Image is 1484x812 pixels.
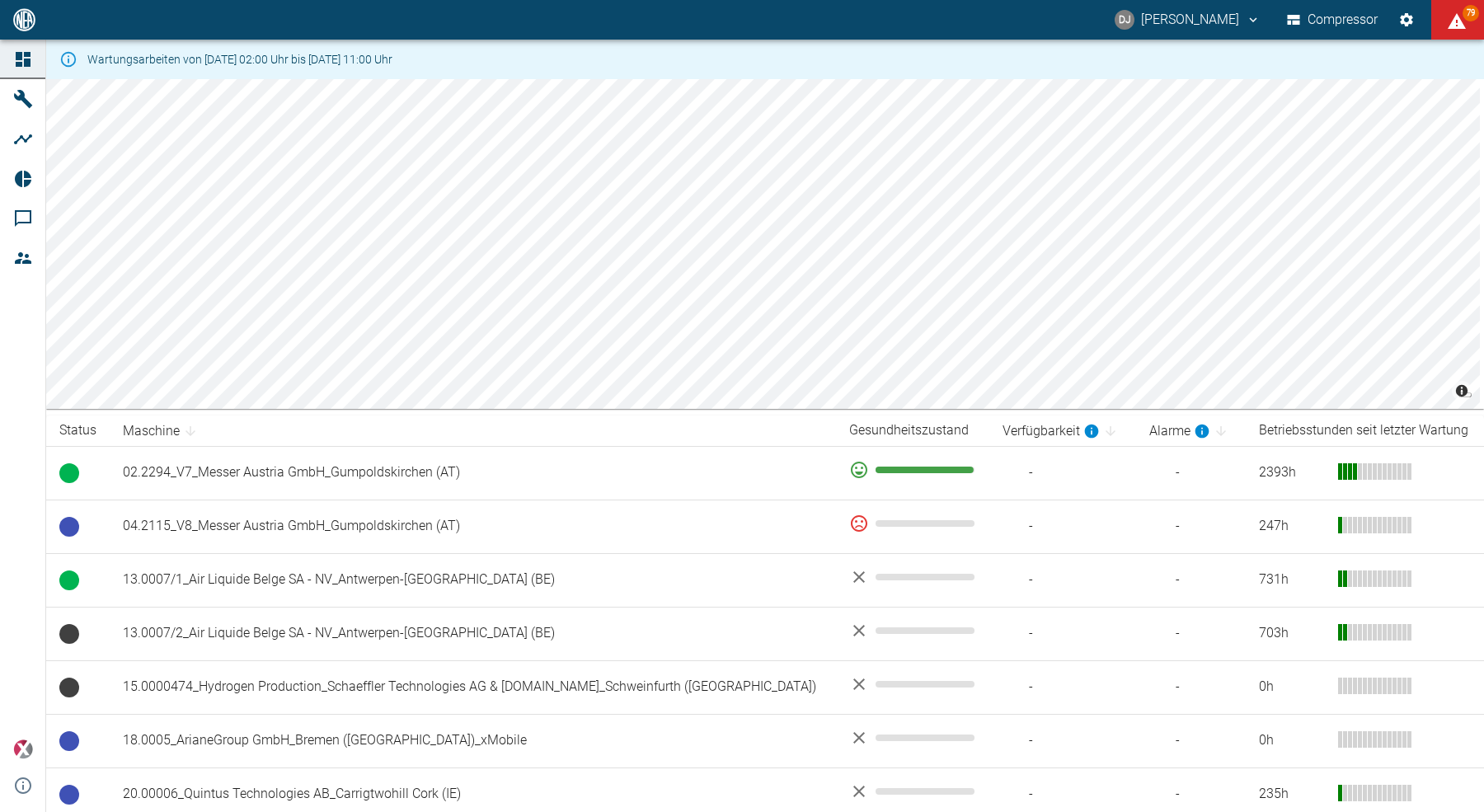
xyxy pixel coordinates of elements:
span: Maschine [123,421,201,441]
span: Betriebsbereit [59,517,79,537]
div: berechnet für die letzten 7 Tage [1003,421,1100,441]
td: 18.0005_ArianeGroup GmbH_Bremen ([GEOGRAPHIC_DATA])_xMobile [110,714,836,767]
td: 02.2294_V7_Messer Austria GmbH_Gumpoldskirchen (AT) [110,446,836,500]
div: No data [849,621,976,641]
span: 79 [1463,5,1479,21]
span: - [1149,624,1233,643]
span: Betrieb [59,570,79,590]
img: logo [12,8,37,31]
div: 703 h [1259,624,1325,643]
div: 247 h [1259,517,1325,536]
span: - [1149,463,1233,482]
span: - [1149,678,1233,697]
div: 0 h [1259,678,1325,697]
th: Status [46,415,110,446]
span: Keine Daten [59,678,79,697]
span: Keine Daten [59,624,79,644]
button: Einstellungen [1392,5,1421,35]
div: No data [849,567,976,587]
button: Compressor [1284,5,1382,35]
span: - [1003,785,1123,804]
div: 0 h [1259,731,1325,750]
th: Betriebsstunden seit letzter Wartung [1246,415,1484,446]
div: No data [849,674,976,694]
div: 235 h [1259,785,1325,804]
div: 0 % [849,514,976,533]
div: 731 h [1259,570,1325,589]
span: - [1003,463,1123,482]
span: - [1149,731,1233,750]
span: Betriebsbereit [59,785,79,805]
div: DJ [1115,10,1134,30]
button: david.jasper@nea-x.de [1112,5,1263,35]
canvas: Map [46,79,1480,409]
span: - [1003,517,1123,536]
th: Gesundheitszustand [836,415,989,446]
span: - [1149,570,1233,589]
img: Xplore Logo [13,739,33,759]
div: Wartungsarbeiten von [DATE] 02:00 Uhr bis [DATE] 11:00 Uhr [87,45,392,74]
span: - [1003,570,1123,589]
span: - [1149,517,1233,536]
td: 13.0007/1_Air Liquide Belge SA - NV_Antwerpen-[GEOGRAPHIC_DATA] (BE) [110,553,836,607]
div: 99 % [849,460,976,480]
span: Betrieb [59,463,79,483]
span: - [1003,731,1123,750]
span: - [1149,785,1233,804]
span: - [1003,624,1123,643]
div: 2393 h [1259,463,1325,482]
div: No data [849,781,976,801]
td: 04.2115_V8_Messer Austria GmbH_Gumpoldskirchen (AT) [110,500,836,553]
div: No data [849,728,976,748]
td: 13.0007/2_Air Liquide Belge SA - NV_Antwerpen-[GEOGRAPHIC_DATA] (BE) [110,607,836,660]
td: 15.0000474_Hydrogen Production_Schaeffler Technologies AG & [DOMAIN_NAME]_Schweinfurth ([GEOGRAPH... [110,660,836,714]
div: berechnet für die letzten 7 Tage [1149,421,1210,441]
span: - [1003,678,1123,697]
span: Betriebsbereit [59,731,79,751]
